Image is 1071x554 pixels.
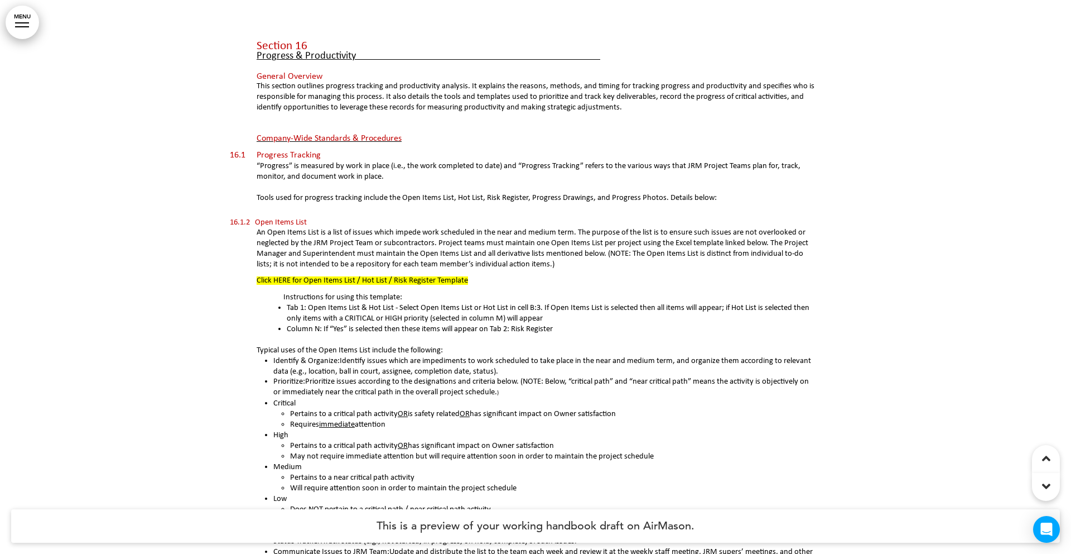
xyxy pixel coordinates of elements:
[290,452,654,461] span: May not require immediate attention but will require attention soon in order to maintain the proj...
[460,410,470,418] u: OR
[273,357,811,376] span: Identify issues which are impediments to work scheduled to take place in the near and medium term...
[273,431,288,440] span: High
[290,484,517,493] span: Will require attention soon in order to maintain the project schedule
[257,162,800,181] span: “Progress” is measured by work in place (i.e., the work completed to date) and “Progress Tracking...
[273,378,287,386] span: Prio
[287,325,553,333] span: Column N: If “Yes” is selected then these items will appear on Tab 2: Risk Register
[257,133,814,144] span: Company-Wide Standards & Procedures
[257,194,717,202] span: Tools used for progress tracking include the Open Items List, Hot List, Risk Register, Progress D...
[230,151,321,160] span: 16.1 Progress Tracking
[257,72,322,81] span: General Overview
[273,463,302,471] span: Medium
[398,410,408,418] u: OR
[290,410,616,418] span: Pertains to a critical path activity is safety related has significant impact on Owner satisfaction
[497,390,499,396] span: )
[230,218,307,227] span: 16.1.2 Open Items List
[1033,516,1060,543] div: Open Intercom Messenger
[287,304,809,323] span: Tab 1: Open Items List & Hot List - Select Open Items List or Hot List in cell B:3. If Open Items...
[273,495,287,503] span: Low
[273,399,296,408] span: Critical
[257,51,356,61] span: Progress & Productivity
[290,474,414,482] span: Pertains to a near critical path activity
[287,378,305,386] span: ritize:
[290,442,554,450] span: Pertains to a critical path activity has significant impact on Owner satisfaction
[273,357,340,365] span: Identify & Organize:
[273,378,809,397] span: Prioritize issues according to the designations and criteria below. (NOTE: Below, “critical path”...
[6,6,39,39] a: MENU
[257,40,307,52] span: Section 16
[257,82,814,112] span: This section outlines progress tracking and productivity analysis. It explains the reasons, metho...
[290,505,491,514] span: Does NOT pertain to a critical path / near critical path activity
[398,442,408,450] u: OR
[257,276,468,285] span: Click HERE for Open Items List / Hot List / Risk Register Template
[290,421,385,429] span: Requires attention
[283,293,402,302] span: Instructions for using this template:
[257,228,808,269] span: An Open Items List is a list of issues which impede work scheduled in the near and medium term. T...
[11,509,1060,543] h4: This is a preview of your working handbook draft on AirMason.
[319,421,355,429] u: immediate
[257,346,443,355] span: Typical uses of the Open Items List include the following:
